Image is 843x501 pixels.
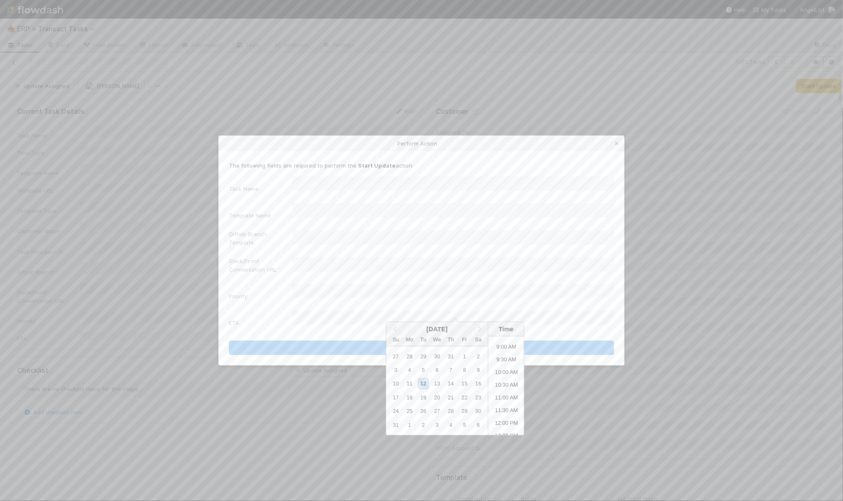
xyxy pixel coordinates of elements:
div: Choose Friday, August 15th, 2025 [459,378,470,389]
label: Task Name [229,184,259,193]
ul: Time [488,336,524,435]
label: Github Branch Template [229,230,292,247]
label: Priority [229,292,248,300]
li: 12:00 PM [488,418,524,430]
label: Template Name [229,211,271,220]
div: Choose Monday, August 4th, 2025 [404,364,415,376]
div: Choose Tuesday, August 12th, 2025 [418,378,429,389]
div: Choose Friday, August 29th, 2025 [459,405,470,417]
label: Slack/Front Conversation URL [229,257,292,274]
div: Time [490,325,522,333]
div: Wednesday [431,334,443,345]
li: 12:30 PM [488,430,524,443]
div: Choose Tuesday, August 19th, 2025 [418,392,429,403]
div: Choose Monday, August 25th, 2025 [404,405,415,417]
div: Choose Friday, August 1st, 2025 [459,351,470,362]
li: 10:30 AM [488,380,524,392]
div: Month August, 2025 [389,350,485,432]
div: Choose Thursday, August 14th, 2025 [445,378,457,389]
div: Choose Sunday, August 17th, 2025 [390,392,402,403]
div: Choose Sunday, July 27th, 2025 [390,351,402,362]
div: [DATE] [386,325,488,333]
div: Choose Tuesday, September 2nd, 2025 [418,419,429,431]
li: 9:00 AM [488,341,524,354]
li: 10:00 AM [488,367,524,380]
div: Choose Wednesday, September 3rd, 2025 [431,419,443,431]
div: Choose Saturday, September 6th, 2025 [473,419,484,431]
div: Choose Wednesday, August 6th, 2025 [431,364,443,376]
div: Choose Sunday, August 3rd, 2025 [390,364,402,376]
div: Choose Date and Time [386,322,524,435]
div: Choose Wednesday, July 30th, 2025 [431,351,443,362]
div: Friday [459,334,470,345]
div: Sunday [390,334,402,345]
div: Choose Monday, July 28th, 2025 [404,351,415,362]
button: Next Month [474,323,488,336]
div: Choose Wednesday, August 13th, 2025 [431,378,443,389]
div: Choose Wednesday, August 20th, 2025 [431,392,443,403]
li: 11:00 AM [488,392,524,405]
div: Perform Action [219,136,624,151]
li: 9:30 AM [488,354,524,367]
div: Choose Friday, September 5th, 2025 [459,419,470,431]
div: Choose Thursday, August 7th, 2025 [445,364,457,376]
div: Choose Friday, August 8th, 2025 [459,364,470,376]
div: Choose Saturday, August 23rd, 2025 [473,392,484,403]
div: Choose Monday, August 18th, 2025 [404,392,415,403]
div: Choose Tuesday, August 26th, 2025 [418,405,429,417]
div: Saturday [473,334,484,345]
li: 11:30 AM [488,405,524,418]
div: Choose Monday, August 11th, 2025 [404,378,415,389]
div: Choose Saturday, August 9th, 2025 [473,364,484,376]
div: Choose Tuesday, July 29th, 2025 [418,351,429,362]
label: ETA [229,319,239,327]
button: Start Update [229,341,614,355]
div: Choose Wednesday, August 27th, 2025 [431,405,443,417]
div: Choose Thursday, August 28th, 2025 [445,405,457,417]
div: Choose Sunday, August 10th, 2025 [390,378,402,389]
div: Choose Sunday, August 24th, 2025 [390,405,402,417]
div: Monday [404,334,415,345]
p: The following fields are required to perform the action: [229,161,614,170]
div: Choose Friday, August 22nd, 2025 [459,392,470,403]
div: Thursday [445,334,457,345]
div: Choose Sunday, August 31st, 2025 [390,419,402,431]
div: Choose Monday, September 1st, 2025 [404,419,415,431]
div: Choose Thursday, September 4th, 2025 [445,419,457,431]
button: Previous Month [387,323,401,336]
div: Choose Saturday, August 16th, 2025 [473,378,484,389]
div: Choose Tuesday, August 5th, 2025 [418,364,429,376]
div: Choose Saturday, August 30th, 2025 [473,405,484,417]
div: Tuesday [418,334,429,345]
strong: Start Update [358,162,396,169]
div: Choose Thursday, July 31st, 2025 [445,351,457,362]
div: Choose Thursday, August 21st, 2025 [445,392,457,403]
div: Choose Saturday, August 2nd, 2025 [473,351,484,362]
